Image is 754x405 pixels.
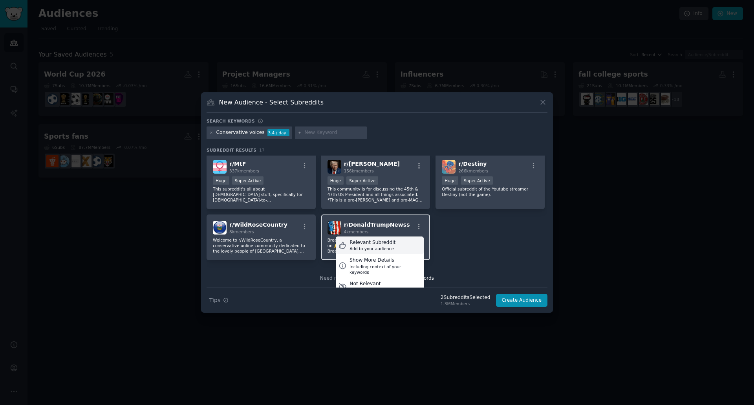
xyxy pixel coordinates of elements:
div: Relevant Subreddit [350,239,395,246]
span: Tips [209,296,220,304]
img: DonaldTrumpNewss [328,221,341,235]
span: 337k members [229,169,259,173]
p: This subreddit's all about [DEMOGRAPHIC_DATA] stuff, specifically for [DEMOGRAPHIC_DATA]-to-[DEMO... [213,186,309,203]
span: r/ WildRoseCountry [229,222,287,228]
img: WildRoseCountry [213,221,227,235]
div: Huge [328,176,344,185]
p: This community is for discussing the 45th & 47th US President and all things associated. *This is... [328,186,424,203]
p: Official subreddit of the Youtube streamer Destiny (not the game). [442,186,538,197]
span: Subreddit Results [207,147,256,153]
span: r/ [PERSON_NAME] [344,161,400,167]
input: New Keyword [304,129,364,136]
div: Add to your audience [350,246,395,251]
h3: Search keywords [207,118,255,124]
div: Show More Details [350,257,421,264]
span: 8k members [229,229,254,234]
img: MtF [213,160,227,174]
div: Super Active [346,176,378,185]
img: Destiny [442,160,456,174]
div: Huge [213,176,229,185]
p: Breaking News Daily! No Affiliations with Turn on 🔔 Notification to be the first to get Breaking ... [328,237,424,254]
img: trump [328,160,341,174]
span: 266k members [458,169,488,173]
div: Huge [442,176,458,185]
h3: New Audience - Select Subreddits [219,98,324,106]
div: 2 Subreddit s Selected [441,294,490,301]
span: 156k members [344,169,374,173]
div: Not Relevant [350,280,402,288]
div: 3.4 / day [267,129,289,136]
div: Super Active [461,176,493,185]
div: Including context of your keywords [350,264,421,275]
div: 1.3M Members [441,301,490,306]
span: 4k members [344,229,369,234]
div: Hide from all your results [350,287,402,293]
div: Super Active [232,176,264,185]
button: Tips [207,293,231,307]
button: Create Audience [496,294,548,307]
div: Need more communities? [207,272,547,282]
span: r/ MtF [229,161,246,167]
span: r/ DonaldTrumpNewss [344,222,410,228]
span: r/ Destiny [458,161,487,167]
span: 17 [259,148,265,152]
div: No more results for now [207,266,547,273]
div: Conservative voices [216,129,265,136]
p: Welcome to r/WildRoseCountry, a conservative online community dedicated to the lovely people of [... [213,237,309,254]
